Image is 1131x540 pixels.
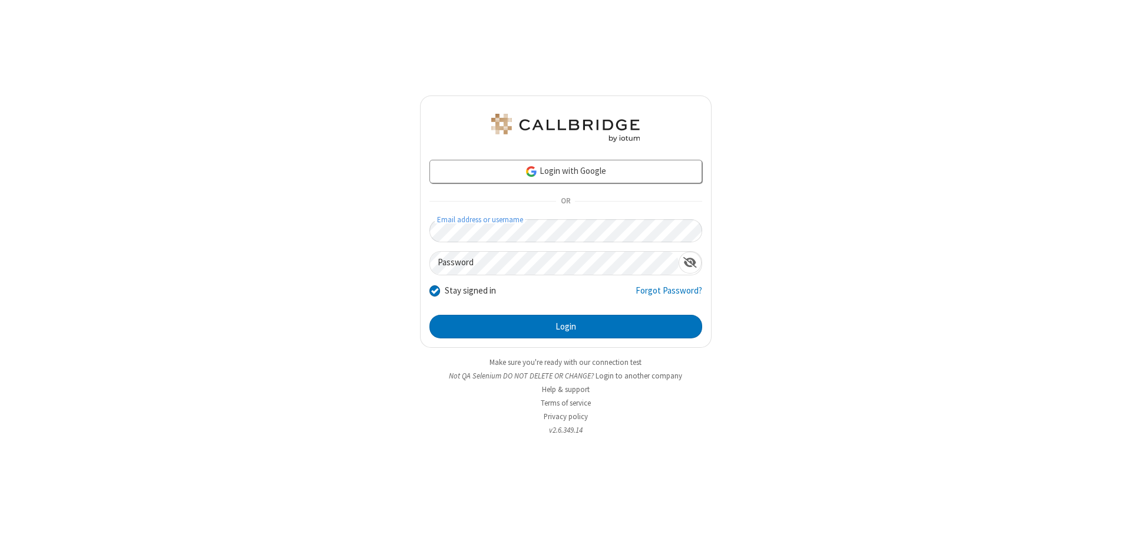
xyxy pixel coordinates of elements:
a: Login with Google [429,160,702,183]
label: Stay signed in [445,284,496,298]
button: Login to another company [596,370,682,381]
li: Not QA Selenium DO NOT DELETE OR CHANGE? [420,370,712,381]
img: google-icon.png [525,165,538,178]
button: Login [429,315,702,338]
input: Email address or username [429,219,702,242]
a: Terms of service [541,398,591,408]
a: Forgot Password? [636,284,702,307]
span: OR [556,193,575,210]
a: Make sure you're ready with our connection test [490,357,641,367]
div: Show password [679,252,702,274]
img: QA Selenium DO NOT DELETE OR CHANGE [489,114,642,142]
input: Password [430,252,679,275]
a: Privacy policy [544,411,588,422]
a: Help & support [542,384,590,394]
li: v2.6.349.14 [420,424,712,436]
